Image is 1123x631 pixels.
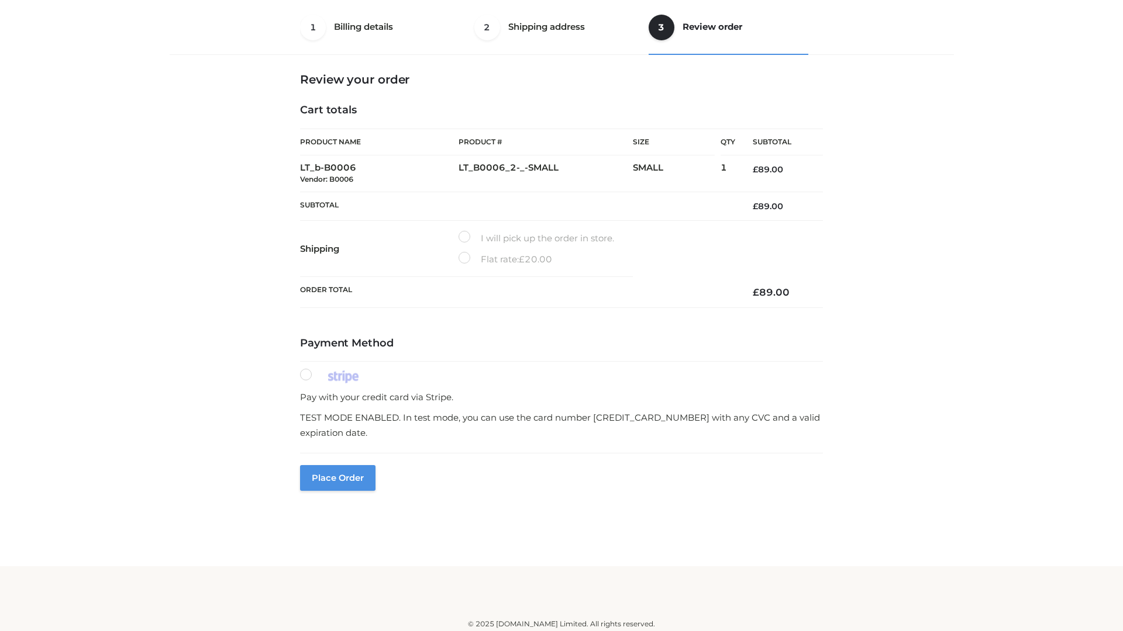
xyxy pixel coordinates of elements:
td: LT_b-B0006 [300,155,459,192]
h4: Payment Method [300,337,823,350]
th: Size [633,129,715,155]
th: Subtotal [300,192,735,220]
span: £ [753,286,759,298]
span: £ [753,164,758,175]
small: Vendor: B0006 [300,175,353,183]
bdi: 89.00 [753,164,783,175]
label: I will pick up the order in store. [459,231,614,246]
h3: Review your order [300,72,823,86]
td: 1 [721,155,735,192]
th: Product Name [300,129,459,155]
div: © 2025 [DOMAIN_NAME] Limited. All rights reserved. [174,618,949,630]
button: Place order [300,465,376,491]
td: SMALL [633,155,721,192]
span: £ [519,254,525,265]
p: TEST MODE ENABLED. In test mode, you can use the card number [CREDIT_CARD_NUMBER] with any CVC an... [300,410,823,440]
p: Pay with your credit card via Stripe. [300,390,823,405]
bdi: 20.00 [519,254,552,265]
th: Order Total [300,277,735,308]
th: Subtotal [735,129,823,155]
td: LT_B0006_2-_-SMALL [459,155,633,192]
th: Shipping [300,221,459,277]
th: Qty [721,129,735,155]
bdi: 89.00 [753,201,783,212]
h4: Cart totals [300,104,823,117]
bdi: 89.00 [753,286,790,298]
label: Flat rate: [459,252,552,267]
th: Product # [459,129,633,155]
span: £ [753,201,758,212]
